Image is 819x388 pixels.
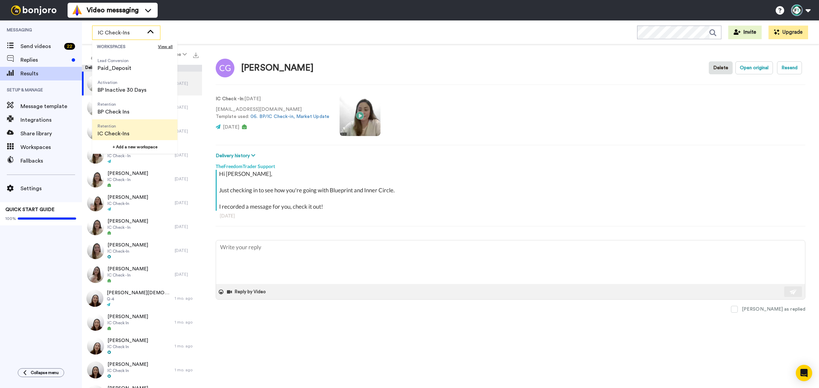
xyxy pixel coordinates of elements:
[107,344,148,349] span: IC Check In
[87,314,104,331] img: 76292b6b-5e3d-4929-a20c-a0687fde8d24-thumb.jpg
[216,95,329,103] p: : [DATE]
[107,177,148,182] span: IC Check - In
[175,367,199,373] div: 1 mo. ago
[20,56,69,64] span: Replies
[82,167,202,191] a: [PERSON_NAME]IC Check - In[DATE]
[87,99,104,116] img: b1400415-7ac9-4f05-a17e-9f9d1a83215a-thumb.jpg
[98,80,146,85] span: Activation
[82,95,202,119] a: [PERSON_NAME]IC Check - In[DATE]
[87,266,104,283] img: 663e52e8-f565-45a3-8e7f-abb54c1a3c69-thumb.jpg
[20,42,61,50] span: Send videos
[107,218,148,225] span: [PERSON_NAME]
[82,263,202,286] a: [PERSON_NAME]IC Check - In[DATE]
[175,272,199,277] div: [DATE]
[87,218,104,235] img: 581ae745-fba4-4053-845b-9e2b63fbddc5-thumb.jpg
[216,59,234,77] img: Image of Charlee Gillham
[83,45,125,64] button: All assignees
[82,72,202,95] a: [PERSON_NAME]IC Check -In[DATE]
[98,64,131,72] span: Paid_Deposit
[107,249,148,254] span: IC Check-In
[107,368,148,373] span: IC Check In
[72,5,83,16] img: vm-color.svg
[175,152,199,158] div: [DATE]
[107,201,148,206] span: IC Check-In
[20,70,82,78] span: Results
[216,96,243,101] strong: IC Check -In
[175,296,199,301] div: 1 mo. ago
[175,319,199,325] div: 1 mo. ago
[241,63,314,73] div: [PERSON_NAME]
[87,170,104,188] img: 443baf7e-df17-4094-851c-451d28356469-thumb.jpg
[87,361,104,378] img: 565b2eb0-1329-4475-abfd-a828ea7d0c7f-thumb.jpg
[31,370,59,375] span: Collapse menu
[98,123,129,129] span: Retention
[107,225,148,230] span: IC Check - In
[107,313,148,320] span: [PERSON_NAME]
[107,153,148,159] span: IC Check - In
[98,29,144,37] span: IC Check-Ins
[709,61,733,74] button: Delete
[175,81,199,86] div: [DATE]
[87,5,139,15] span: Video messaging
[216,152,257,160] button: Delivery history
[97,44,158,49] span: WORKSPACES
[20,130,82,138] span: Share library
[82,215,202,239] a: [PERSON_NAME]IC Check - In[DATE]
[735,61,773,74] button: Open original
[82,143,202,167] a: [PERSON_NAME]IC Check - In[DATE]
[98,58,131,63] span: Lead Conversion
[216,160,805,170] div: TheFreedomTrader Support
[175,105,199,110] div: [DATE]
[82,358,202,382] a: [PERSON_NAME]IC Check In1 mo. ago
[107,361,148,368] span: [PERSON_NAME]
[175,176,199,182] div: [DATE]
[107,272,148,278] span: IC Check - In
[98,102,129,107] span: Retention
[20,143,82,151] span: Workspaces
[175,224,199,229] div: [DATE]
[158,44,173,49] span: View all
[175,343,199,349] div: 1 mo. ago
[5,216,16,221] span: 100%
[87,242,104,259] img: 4415e034-ed35-4e62-95ed-ed8317ed589d-thumb.jpg
[193,53,199,58] img: export.svg
[107,337,148,344] span: [PERSON_NAME]
[175,129,199,134] div: [DATE]
[82,334,202,358] a: [PERSON_NAME]IC Check In1 mo. ago
[82,191,202,215] a: [PERSON_NAME]IC Check-In[DATE]
[107,320,148,326] span: IC Check In
[223,125,239,130] span: [DATE]
[20,102,82,110] span: Message template
[8,5,59,15] img: bj-logo-header-white.svg
[250,114,329,119] a: 06. BP/IC Check-in, Market Update
[226,287,268,297] button: Reply by Video
[82,286,202,310] a: [PERSON_NAME][DEMOGRAPHIC_DATA]Q-41 mo. ago
[87,75,104,92] img: bb67cb27-31b5-4fe2-8294-096965c2d4d4-thumb.jpg
[790,289,797,295] img: send-white.svg
[64,43,75,50] div: 22
[82,119,202,143] a: [PERSON_NAME]IC Check - In[DATE]
[98,108,129,116] span: BP Check Ins
[20,116,82,124] span: Integrations
[728,26,762,39] button: Invite
[107,289,171,296] span: [PERSON_NAME][DEMOGRAPHIC_DATA]
[98,86,146,94] span: BP Inactive 30 Days
[175,248,199,253] div: [DATE]
[82,65,202,72] div: Delivery History
[107,170,148,177] span: [PERSON_NAME]
[87,123,104,140] img: a8a43c68-ad22-4d6e-b8b1-da1e92d16b41-thumb.jpg
[87,194,104,211] img: 2892b56c-d96e-499a-82fb-12fcafe730a5-thumb.jpg
[175,200,199,206] div: [DATE]
[742,306,805,313] div: [PERSON_NAME] as replied
[191,49,201,60] button: Export all results that match these filters now.
[87,338,104,355] img: 6640bf33-88eb-4867-bcae-4da03f5d28b4-thumb.jpg
[88,48,115,61] span: All assignees
[86,290,103,307] img: c14b041a-d09a-46d9-ab4e-c5ba3e643c1b-thumb.jpg
[82,239,202,263] a: [PERSON_NAME]IC Check-In[DATE]
[5,207,55,212] span: QUICK START GUIDE
[87,147,104,164] img: 1f8663af-f91c-42b5-8a47-af8bb18f23b8-thumb.jpg
[82,310,202,334] a: [PERSON_NAME]IC Check In1 mo. ago
[107,242,148,249] span: [PERSON_NAME]
[220,212,801,219] div: [DATE]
